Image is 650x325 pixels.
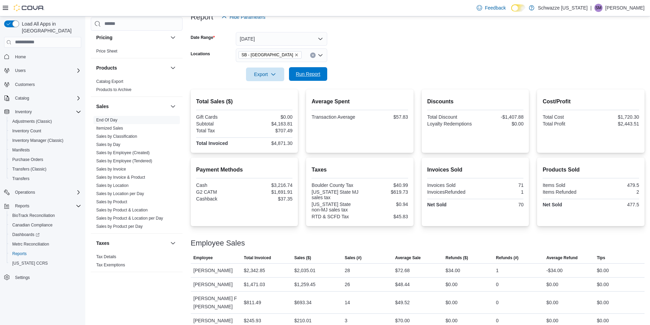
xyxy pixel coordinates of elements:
button: Home [1,52,84,62]
div: $0.00 [446,280,458,289]
p: [PERSON_NAME] [605,4,645,12]
span: Sales by Employee (Tendered) [96,158,152,164]
button: Reports [12,202,32,210]
div: 2 [592,189,639,195]
a: Tax Exemptions [96,263,125,267]
p: | [590,4,592,12]
a: Reports [10,250,29,258]
div: Items Sold [543,182,589,188]
strong: Net Sold [543,202,562,207]
span: Total Invoiced [244,255,271,261]
button: Export [246,68,284,81]
div: 0 [496,280,499,289]
button: Users [1,66,84,75]
span: Manifests [10,146,81,154]
button: Products [96,64,168,71]
span: Tax Details [96,254,116,260]
div: $4,163.81 [246,121,292,127]
div: 28 [345,266,350,275]
div: $40.99 [361,182,408,188]
span: Hide Parameters [230,14,265,20]
div: Items Refunded [543,189,589,195]
a: Home [12,53,29,61]
span: Manifests [12,147,30,153]
h2: Cost/Profit [543,98,639,106]
span: Sales ($) [294,255,311,261]
div: $0.94 [361,202,408,207]
span: Sales by Employee (Created) [96,150,150,156]
div: Products [91,77,183,97]
a: Products to Archive [96,87,131,92]
button: [DATE] [236,32,327,46]
button: Products [169,64,177,72]
span: Run Report [296,71,320,77]
a: Sales by Location [96,183,129,188]
div: $1,720.30 [592,114,639,120]
div: $4,871.30 [246,141,292,146]
div: 0 [496,316,499,325]
span: Customers [12,80,81,89]
span: Tips [597,255,605,261]
button: Adjustments (Classic) [7,117,84,126]
span: Tax Exemptions [96,262,125,268]
h3: Employee Sales [191,239,245,247]
div: $37.35 [246,196,292,202]
div: $2,035.01 [294,266,315,275]
div: [PERSON_NAME] [191,264,241,277]
span: Sales by Day [96,142,120,147]
a: Adjustments (Classic) [10,117,55,125]
a: Catalog Export [96,79,123,84]
a: Sales by Product per Day [96,224,143,229]
div: $707.49 [246,128,292,133]
div: 26 [345,280,350,289]
button: Settings [1,272,84,282]
div: $1,471.03 [244,280,265,289]
div: $619.73 [361,189,408,195]
button: Transfers (Classic) [7,164,84,174]
div: $0.00 [546,316,558,325]
div: RTD & SCFD Tax [312,214,358,219]
span: Dashboards [12,232,40,237]
span: Transfers [10,175,81,183]
h2: Discounts [427,98,524,106]
button: Reports [7,249,84,258]
span: SM [595,4,602,12]
a: Canadian Compliance [10,221,55,229]
button: Canadian Compliance [7,220,84,230]
span: Refunds ($) [446,255,468,261]
span: Export [250,68,280,81]
button: Hide Parameters [219,10,268,24]
span: Transfers (Classic) [10,165,81,173]
button: Inventory Manager (Classic) [7,136,84,145]
span: Reports [12,251,27,256]
div: Total Discount [427,114,474,120]
h2: Invoices Sold [427,166,524,174]
button: BioTrack Reconciliation [7,211,84,220]
button: Run Report [289,67,327,81]
div: 0 [496,298,499,307]
div: Gift Cards [196,114,243,120]
button: Reports [1,201,84,211]
button: Inventory Count [7,126,84,136]
span: Sales by Invoice [96,166,126,172]
span: Inventory Manager (Classic) [10,136,81,145]
button: Inventory [1,107,84,117]
div: Invoices Sold [427,182,474,188]
span: Purchase Orders [10,156,81,164]
span: Sales by Product & Location per Day [96,216,163,221]
span: SB - Longmont [239,51,302,59]
a: Itemized Sales [96,126,123,131]
button: Operations [12,188,38,196]
div: $0.00 [446,298,458,307]
div: Transaction Average [312,114,358,120]
span: Users [15,68,26,73]
div: Cash [196,182,243,188]
span: Settings [15,275,30,280]
div: $0.00 [546,298,558,307]
span: Inventory Manager (Classic) [12,138,63,143]
div: $0.00 [546,280,558,289]
span: Sales by Product & Location [96,207,148,213]
div: $0.00 [246,114,292,120]
h2: Products Sold [543,166,639,174]
div: $34.00 [446,266,460,275]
